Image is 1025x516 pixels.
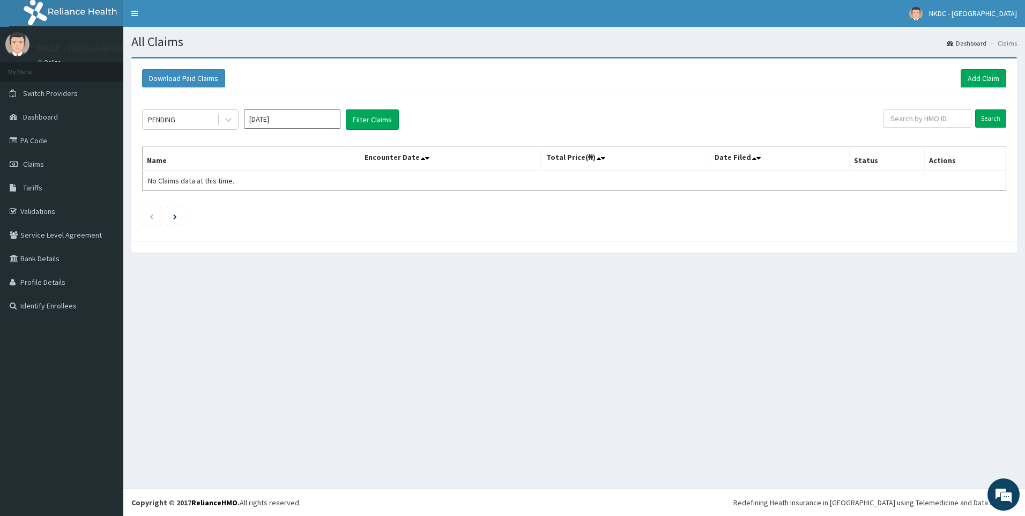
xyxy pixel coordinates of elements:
[929,9,1017,18] span: NKDC - [GEOGRAPHIC_DATA]
[131,498,240,507] strong: Copyright © 2017 .
[149,211,154,221] a: Previous page
[975,109,1006,128] input: Search
[131,35,1017,49] h1: All Claims
[38,58,63,66] a: Online
[850,146,925,171] th: Status
[5,32,29,56] img: User Image
[925,146,1006,171] th: Actions
[346,109,399,130] button: Filter Claims
[947,39,986,48] a: Dashboard
[123,489,1025,516] footer: All rights reserved.
[23,183,42,193] span: Tariffs
[23,89,78,98] span: Switch Providers
[191,498,237,507] a: RelianceHMO
[244,109,340,129] input: Select Month and Year
[360,146,541,171] th: Encounter Date
[542,146,710,171] th: Total Price(₦)
[710,146,850,171] th: Date Filed
[143,146,360,171] th: Name
[961,69,1006,87] a: Add Claim
[909,7,923,20] img: User Image
[23,112,58,122] span: Dashboard
[173,211,177,221] a: Next page
[148,176,234,186] span: No Claims data at this time.
[38,43,157,53] p: NKDC - [GEOGRAPHIC_DATA]
[142,69,225,87] button: Download Paid Claims
[883,109,971,128] input: Search by HMO ID
[148,114,175,125] div: PENDING
[23,159,44,169] span: Claims
[987,39,1017,48] li: Claims
[733,497,1017,508] div: Redefining Heath Insurance in [GEOGRAPHIC_DATA] using Telemedicine and Data Science!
